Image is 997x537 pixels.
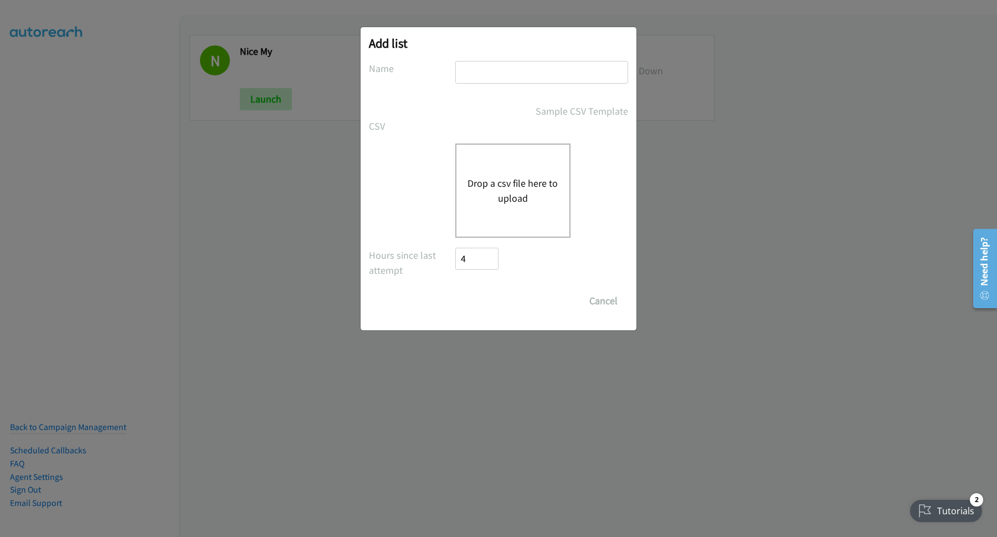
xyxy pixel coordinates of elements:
[369,119,455,134] label: CSV
[467,176,558,206] button: Drop a csv file here to upload
[903,489,989,529] iframe: Checklist
[536,104,628,119] a: Sample CSV Template
[369,35,628,51] h2: Add list
[966,224,997,313] iframe: Resource Center
[369,248,455,278] label: Hours since last attempt
[579,290,628,312] button: Cancel
[369,61,455,76] label: Name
